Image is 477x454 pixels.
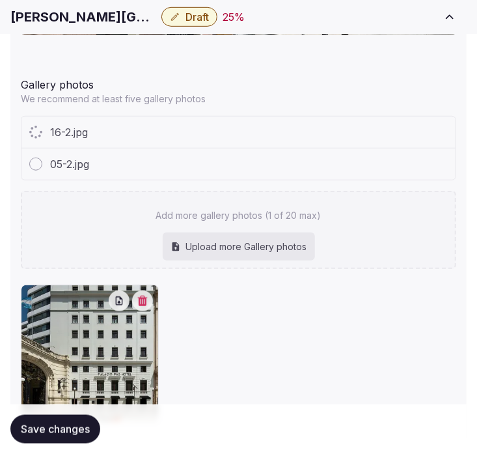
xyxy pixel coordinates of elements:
[185,10,209,23] span: Draft
[21,92,456,106] p: We recommend at least five gallery photos
[223,9,245,25] div: 25 %
[50,156,89,172] span: 05-2.jpg
[21,423,90,436] span: Save changes
[10,8,156,26] h1: [PERSON_NAME][GEOGRAPHIC_DATA]
[156,209,321,222] p: Add more gallery photos (1 of 20 max)
[21,285,158,422] img: 16-2.jpg
[223,9,245,25] button: 25%
[163,233,315,261] div: Upload more Gallery photos
[21,72,456,92] div: Gallery photos
[433,3,467,31] button: Toggle sidebar
[161,7,217,27] button: Draft
[50,124,88,140] span: 16-2.jpg
[10,415,100,444] button: Save changes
